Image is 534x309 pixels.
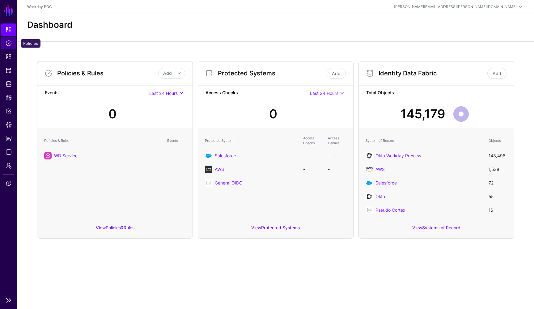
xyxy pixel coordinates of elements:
[218,70,325,77] h3: Protected Systems
[106,225,121,230] a: Policies
[269,105,277,123] div: 0
[57,70,158,77] h3: Policies & Rules
[108,105,117,123] div: 0
[27,4,52,9] a: Workday POC
[215,153,236,158] a: Salesforce
[1,132,16,145] a: Access Reporting
[487,68,506,79] a: Add
[300,163,325,176] td: -
[164,149,189,163] td: -
[1,119,16,131] a: Data Lens
[366,152,373,159] img: svg+xml;base64,PHN2ZyB3aWR0aD0iNjQiIGhlaWdodD0iNjQiIHZpZXdCb3g9IjAgMCA2NCA2NCIgZmlsbD0ibm9uZSIgeG...
[300,176,325,190] td: -
[6,135,12,142] span: Access Reporting
[6,40,12,46] span: Policies
[485,203,510,217] td: 16
[1,37,16,49] a: Policies
[45,89,149,97] strong: Events
[261,225,300,230] a: Protected Systems
[21,39,40,48] div: Policies
[485,133,510,149] th: Objects
[485,149,510,163] td: 143,498
[1,159,16,172] a: Admin
[1,105,16,117] a: Policy Lens
[215,167,224,172] a: AWS
[41,133,164,149] th: Policies & Rules
[300,133,325,149] th: Access Checks
[375,194,385,199] a: Okta
[6,81,12,87] span: Identity Data Fabric
[366,166,373,173] img: svg+xml;base64,PHN2ZyB4bWxucz0iaHR0cDovL3d3dy53My5vcmcvMjAwMC9zdmciIHhtbG5zOnhsaW5rPSJodHRwOi8vd3...
[375,153,421,158] a: Okta Workday Preview
[422,225,460,230] a: Systems of Record
[400,105,445,123] div: 145,179
[6,54,12,60] span: Snippets
[325,149,350,163] td: -
[325,133,350,149] th: Access Denials
[6,27,12,33] span: Dashboard
[366,89,506,97] strong: Total Objects
[394,4,517,10] div: [PERSON_NAME][EMAIL_ADDRESS][PERSON_NAME][DOMAIN_NAME]
[164,133,189,149] th: Events
[325,176,350,190] td: -
[1,23,16,36] a: Dashboard
[485,176,510,190] td: 72
[366,179,373,187] img: svg+xml;base64,PHN2ZyB3aWR0aD0iNjQiIGhlaWdodD0iNjQiIHZpZXdCb3g9IjAgMCA2NCA2NCIgZmlsbD0ibm9uZSIgeG...
[54,153,78,158] a: WD Service
[124,225,134,230] a: Rules
[1,51,16,63] a: Snippets
[6,180,12,186] span: Support
[27,20,73,30] h2: Dashboard
[327,68,346,79] a: Add
[205,166,212,173] img: svg+xml;base64,PHN2ZyB3aWR0aD0iNjQiIGhlaWdodD0iNjQiIHZpZXdCb3g9IjAgMCA2NCA2NCIgZmlsbD0ibm9uZSIgeG...
[1,78,16,90] a: Identity Data Fabric
[366,193,373,200] img: svg+xml;base64,PHN2ZyB3aWR0aD0iNjQiIGhlaWdodD0iNjQiIHZpZXdCb3g9IjAgMCA2NCA2NCIgZmlsbD0ibm9uZSIgeG...
[359,221,514,238] div: View
[205,152,212,159] img: svg+xml;base64,PHN2ZyB3aWR0aD0iNjQiIGhlaWdodD0iNjQiIHZpZXdCb3g9IjAgMCA2NCA2NCIgZmlsbD0ibm9uZSIgeG...
[4,4,14,17] a: SGNL
[149,91,178,96] span: Last 24 Hours
[215,180,242,185] a: General OIDC
[6,95,12,101] span: CAEP Hub
[202,133,300,149] th: Protected System
[6,122,12,128] span: Data Lens
[325,163,350,176] td: -
[37,221,193,238] div: View &
[6,67,12,74] span: Protected Systems
[300,149,325,163] td: -
[6,108,12,114] span: Policy Lens
[310,91,338,96] span: Last 24 Hours
[1,91,16,104] a: CAEP Hub
[6,149,12,155] span: Logs
[163,70,172,76] span: Add
[198,221,353,238] div: View
[485,190,510,203] td: 55
[1,146,16,158] a: Logs
[362,133,485,149] th: System of Record
[375,180,397,185] a: Salesforce
[379,70,486,77] h3: Identity Data Fabric
[1,64,16,77] a: Protected Systems
[375,167,385,172] a: AWS
[485,163,510,176] td: 1,538
[206,89,310,97] strong: Access Checks
[375,207,405,213] a: Pseudo Cortex
[6,163,12,169] span: Admin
